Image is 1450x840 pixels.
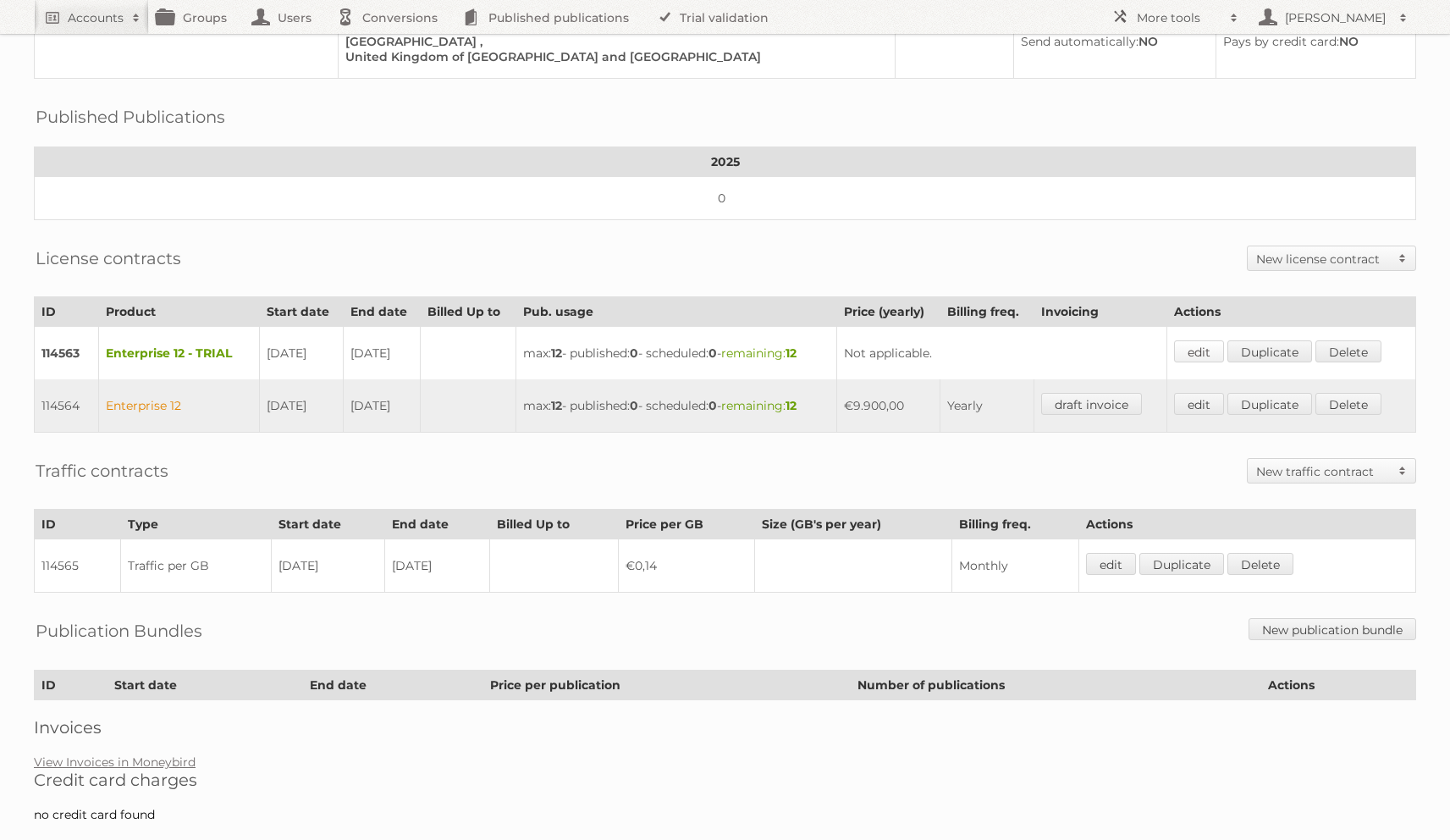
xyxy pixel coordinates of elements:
a: Duplicate [1139,553,1224,575]
th: Billed Up to [490,510,619,539]
strong: 0 [708,398,717,413]
h2: Traffic contracts [36,458,168,484]
th: Start date [259,297,343,327]
span: Send automatically: [1021,34,1138,49]
td: Yearly [940,379,1034,433]
th: End date [343,297,421,327]
a: Duplicate [1227,393,1312,415]
strong: 0 [630,398,638,413]
h2: [PERSON_NAME] [1281,9,1391,26]
th: Actions [1166,297,1415,327]
h2: Publication Bundles [36,618,202,644]
th: Price per publication [483,671,851,700]
td: 114565 [35,539,121,593]
th: Size (GB's per year) [754,510,951,539]
th: Pub. usage [515,297,836,327]
a: Duplicate [1227,340,1312,362]
span: Toggle [1390,459,1415,483]
h2: Accounts [68,9,124,26]
td: Enterprise 12 - TRIAL [99,327,260,380]
a: New publication bundle [1249,618,1416,640]
div: United Kingdom of [GEOGRAPHIC_DATA] and [GEOGRAPHIC_DATA] [345,49,881,64]
td: 114563 [35,327,99,380]
strong: 12 [551,398,562,413]
a: Delete [1315,340,1381,362]
td: Not applicable. [836,327,1166,380]
th: Start date [108,671,303,700]
th: ID [35,297,99,327]
th: Start date [272,510,385,539]
th: Billing freq. [940,297,1034,327]
a: View Invoices in Moneybird [34,754,196,770]
th: End date [303,671,483,700]
div: NO [1223,34,1402,49]
th: Price per GB [618,510,754,539]
td: Monthly [951,539,1078,593]
span: remaining: [721,345,797,361]
td: 0 [35,177,1416,220]
div: [GEOGRAPHIC_DATA] , [345,34,881,49]
strong: 12 [786,398,797,413]
th: Invoicing [1034,297,1166,327]
td: [DATE] [343,379,421,433]
h2: License contracts [36,246,181,271]
th: Actions [1078,510,1415,539]
td: [DATE] [343,327,421,380]
h2: New traffic contract [1256,463,1390,480]
strong: 0 [708,345,717,361]
h2: More tools [1137,9,1221,26]
span: Toggle [1390,246,1415,270]
td: Enterprise 12 [99,379,260,433]
strong: 12 [786,345,797,361]
td: €9.900,00 [836,379,940,433]
span: Pays by credit card: [1223,34,1339,49]
h2: Credit card charges [34,770,1416,790]
td: [DATE] [272,539,385,593]
th: 2025 [35,147,1416,177]
strong: 12 [551,345,562,361]
th: Type [120,510,271,539]
th: Billing freq. [951,510,1078,539]
td: max: - published: - scheduled: - [515,379,836,433]
th: ID [35,510,121,539]
td: [DATE] [385,539,490,593]
td: [DATE] [259,327,343,380]
div: NO [1021,34,1202,49]
td: 114564 [35,379,99,433]
h2: Invoices [34,717,1416,738]
a: edit [1086,553,1136,575]
th: ID [35,671,108,700]
a: edit [1174,340,1224,362]
h2: New license contract [1256,251,1390,268]
td: Traffic per GB [120,539,271,593]
a: draft invoice [1041,393,1142,415]
h2: Published Publications [36,104,225,130]
th: Actions [1261,671,1416,700]
span: remaining: [721,398,797,413]
th: Price (yearly) [836,297,940,327]
th: Number of publications [851,671,1261,700]
td: [DATE] [259,379,343,433]
td: €0,14 [618,539,754,593]
a: New traffic contract [1248,459,1415,483]
th: Billed Up to [421,297,515,327]
th: Product [99,297,260,327]
th: End date [385,510,490,539]
a: edit [1174,393,1224,415]
a: Delete [1315,393,1381,415]
td: max: - published: - scheduled: - [515,327,836,380]
strong: 0 [630,345,638,361]
a: New license contract [1248,246,1415,270]
a: Delete [1227,553,1293,575]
